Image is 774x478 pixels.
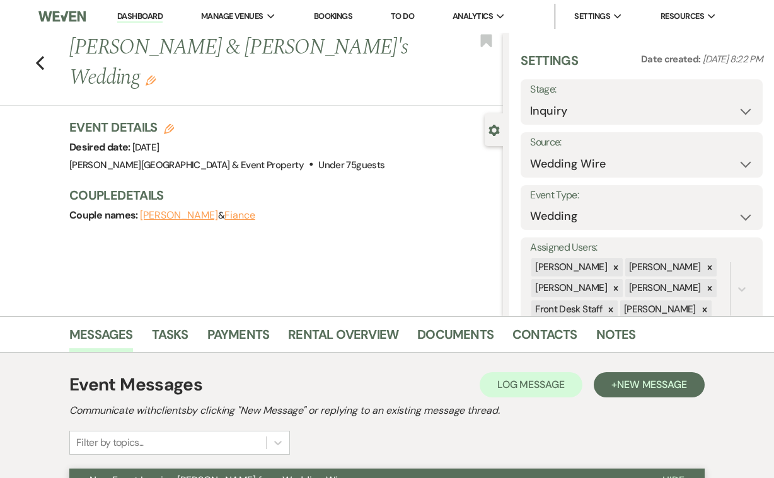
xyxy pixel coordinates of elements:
button: Edit [146,74,156,86]
label: Stage: [530,81,753,99]
div: [PERSON_NAME] [625,258,703,276]
h3: Event Details [69,118,384,136]
span: Analytics [453,10,493,23]
h2: Communicate with clients by clicking "New Message" or replying to an existing message thread. [69,403,705,418]
span: [DATE] 8:22 PM [703,53,763,65]
h1: Event Messages [69,372,202,398]
label: Source: [530,134,753,152]
a: Notes [596,324,636,352]
span: Desired date: [69,140,132,154]
span: Resources [661,10,704,23]
button: Close lead details [488,123,500,135]
a: Documents [417,324,494,352]
a: Contacts [512,324,577,352]
a: Bookings [314,11,353,21]
span: Date created: [641,53,703,65]
div: Front Desk Staff [531,300,604,319]
a: Rental Overview [288,324,398,352]
button: +New Message [594,372,705,397]
div: [PERSON_NAME] [531,258,609,276]
button: Log Message [480,372,582,397]
span: Log Message [497,378,565,391]
a: To Do [391,11,414,21]
span: [DATE] [132,141,159,154]
h3: Couple Details [69,186,490,204]
h1: [PERSON_NAME] & [PERSON_NAME]'s Wedding [69,33,412,93]
a: Messages [69,324,133,352]
button: [PERSON_NAME] [140,210,218,220]
div: Filter by topics... [76,435,144,450]
span: New Message [617,378,687,391]
span: Under 75 guests [318,159,384,171]
div: [PERSON_NAME] [531,279,609,297]
button: Fiance [224,210,255,220]
span: Couple names: [69,208,140,222]
span: & [140,209,255,222]
img: Weven Logo [38,3,85,30]
a: Dashboard [117,11,163,23]
label: Assigned Users: [530,239,753,257]
span: Manage Venues [201,10,263,23]
span: Settings [574,10,610,23]
label: Event Type: [530,186,753,205]
a: Tasks [152,324,188,352]
h3: Settings [521,52,578,79]
div: [PERSON_NAME] [625,279,703,297]
span: [PERSON_NAME][GEOGRAPHIC_DATA] & Event Property [69,159,304,171]
div: [PERSON_NAME] [620,300,698,319]
a: Payments [207,324,270,352]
